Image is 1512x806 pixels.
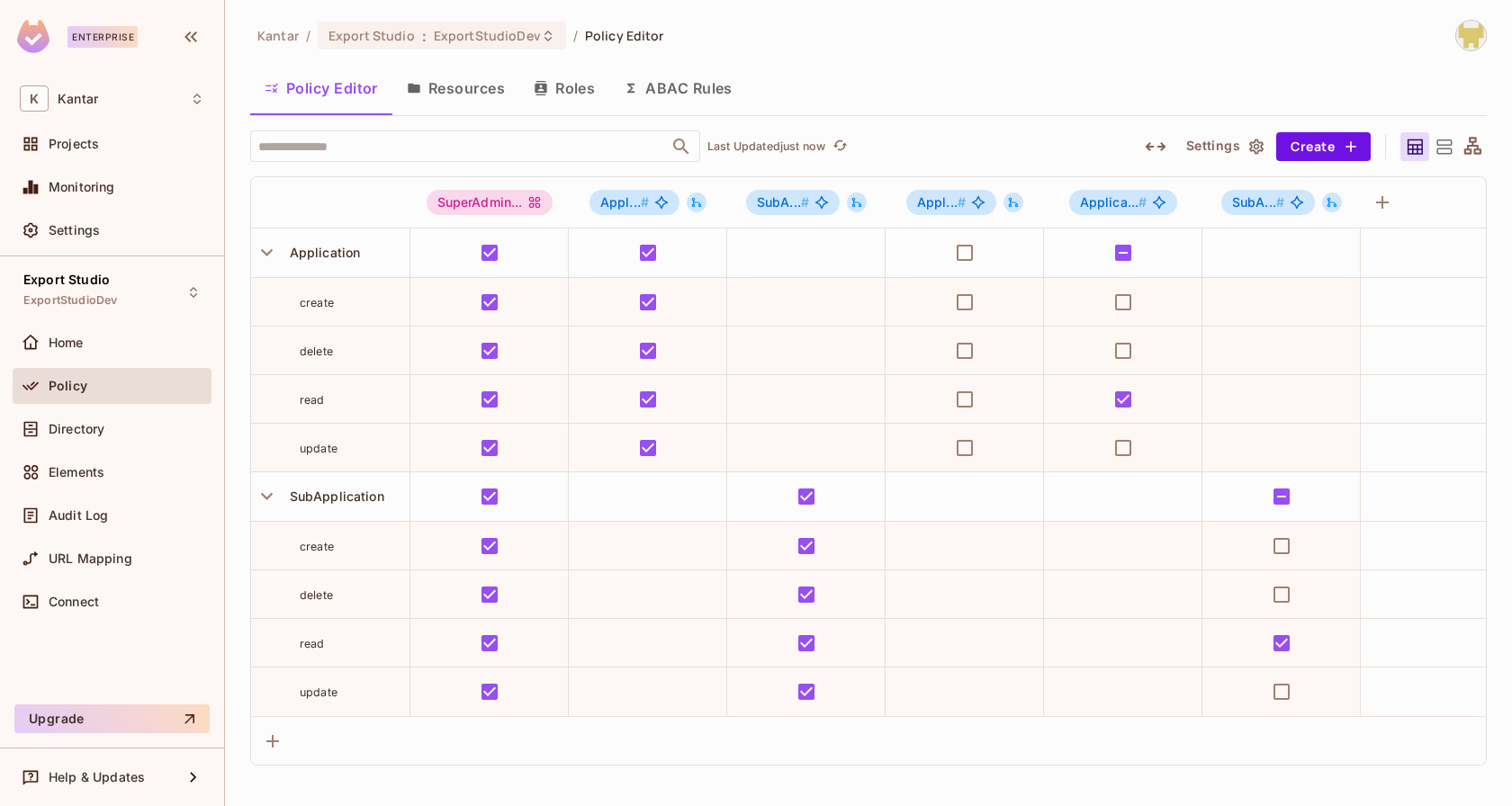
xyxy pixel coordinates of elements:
[49,223,100,237] span: Settings
[300,540,334,553] span: create
[427,190,553,215] span: SuperAdminUser
[49,465,104,479] span: Elements
[49,379,87,393] span: Policy
[917,194,966,210] span: Appl...
[641,194,649,210] span: #
[49,595,99,609] span: Connect
[1221,190,1315,215] span: SubApplication#StandardUser
[669,134,694,159] button: Open
[49,770,145,784] span: Help & Updates
[250,66,392,111] button: Policy Editor
[958,194,966,210] span: #
[306,27,310,44] li: /
[589,190,679,215] span: Application#AdminUser
[300,345,333,358] span: delete
[23,273,110,287] span: Export Studio
[757,194,809,210] span: SubA...
[1276,194,1284,210] span: #
[1456,21,1486,50] img: Girishankar.VP@kantar.com
[23,293,117,308] span: ExportStudioDev
[300,685,337,699] span: update
[829,136,850,157] button: refresh
[801,194,809,210] span: #
[300,296,334,309] span: create
[609,66,747,111] button: ABAC Rules
[746,190,840,215] span: SubApplication#AdminUser
[49,422,104,436] span: Directory
[906,190,996,215] span: Application#AdminViewer
[257,27,299,44] span: the active workspace
[707,139,825,154] p: Last Updated just now
[300,393,325,407] span: read
[1276,132,1371,161] button: Create
[20,85,49,112] span: K
[600,194,649,210] span: Appl...
[1179,132,1269,161] button: Settings
[832,138,848,156] span: refresh
[1080,194,1147,210] span: Applica...
[300,637,325,650] span: read
[283,488,384,504] span: SubApplication
[58,92,98,106] span: Workspace: Kantar
[427,190,553,215] div: SuperAdmin...
[585,27,664,44] span: Policy Editor
[49,180,115,194] span: Monitoring
[67,26,138,48] div: Enterprise
[1138,194,1147,210] span: #
[519,66,609,111] button: Roles
[14,704,210,733] button: Upgrade
[283,245,361,260] span: Application
[825,136,850,157] span: Click to refresh data
[1232,194,1284,210] span: SubA...
[300,442,337,455] span: update
[328,27,415,44] span: Export Studio
[300,588,333,602] span: delete
[392,66,519,111] button: Resources
[434,27,541,44] span: ExportStudioDev
[573,27,578,44] li: /
[49,508,108,523] span: Audit Log
[1069,190,1178,215] span: Application#StandardUser
[49,336,84,350] span: Home
[17,20,49,53] img: SReyMgAAAABJRU5ErkJggg==
[421,29,427,43] span: :
[49,551,132,566] span: URL Mapping
[49,137,99,151] span: Projects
